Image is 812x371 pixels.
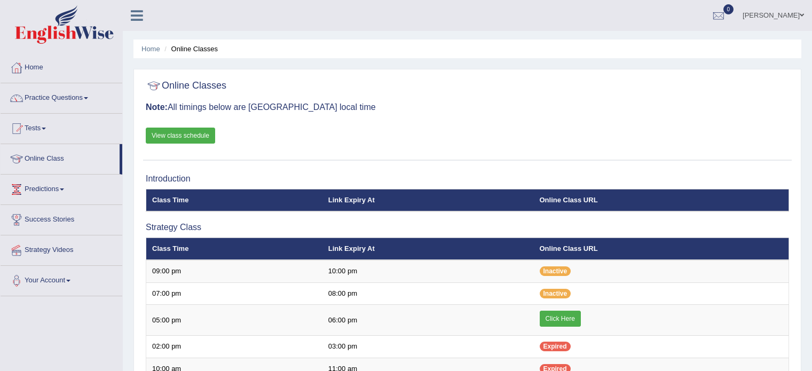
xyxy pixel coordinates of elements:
[1,205,122,232] a: Success Stories
[322,260,534,282] td: 10:00 pm
[1,53,122,80] a: Home
[1,266,122,293] a: Your Account
[534,189,789,211] th: Online Class URL
[146,282,322,305] td: 07:00 pm
[146,305,322,336] td: 05:00 pm
[534,238,789,260] th: Online Class URL
[146,102,168,112] b: Note:
[540,266,571,276] span: Inactive
[1,144,120,171] a: Online Class
[322,305,534,336] td: 06:00 pm
[1,114,122,140] a: Tests
[540,342,571,351] span: Expired
[1,235,122,262] a: Strategy Videos
[146,189,322,211] th: Class Time
[1,175,122,201] a: Predictions
[162,44,218,54] li: Online Classes
[141,45,160,53] a: Home
[146,174,789,184] h3: Introduction
[146,223,789,232] h3: Strategy Class
[146,260,322,282] td: 09:00 pm
[322,336,534,358] td: 03:00 pm
[1,83,122,110] a: Practice Questions
[146,128,215,144] a: View class schedule
[322,238,534,260] th: Link Expiry At
[146,78,226,94] h2: Online Classes
[540,289,571,298] span: Inactive
[146,336,322,358] td: 02:00 pm
[146,238,322,260] th: Class Time
[146,102,789,112] h3: All timings below are [GEOGRAPHIC_DATA] local time
[322,282,534,305] td: 08:00 pm
[540,311,581,327] a: Click Here
[723,4,734,14] span: 0
[322,189,534,211] th: Link Expiry At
